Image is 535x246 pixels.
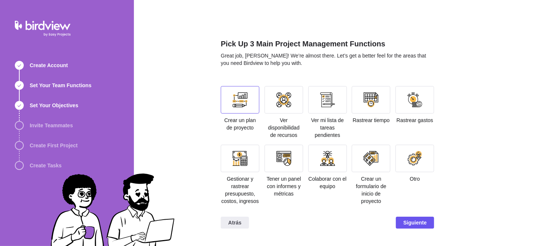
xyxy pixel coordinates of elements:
[311,117,344,138] span: Ver mi lista de tareas pendientes
[30,102,78,109] span: Set Your Objectives
[224,117,256,131] span: Crear un plan de proyecto
[353,117,390,123] span: Rastrear tiempo
[221,39,434,52] h2: Pick Up 3 Main Project Management Functions
[221,176,259,204] span: Gestionar y rastrear presupuesto, costos, ingresos
[396,217,434,229] span: Siguiente
[403,218,427,227] span: Siguiente
[267,176,301,197] span: Tener un panel con informes y métricas
[268,117,299,138] span: Ver disponibilidad de recursos
[30,162,62,169] span: Create Tasks
[308,176,347,189] span: Colaborar con el equipo
[30,82,91,89] span: Set Your Team Functions
[397,117,433,123] span: Rastrear gastos
[228,218,242,227] span: Atrás
[30,122,73,129] span: Invite Teammates
[221,217,249,229] span: Atrás
[30,62,68,69] span: Create Account
[410,176,420,182] span: Otro
[356,176,387,204] span: Crear un formulario de inicio de proyecto
[221,53,426,66] span: Great job, [PERSON_NAME]! We’re almost there. Let’s get a better feel for the areas that you need...
[30,142,78,149] span: Create First Project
